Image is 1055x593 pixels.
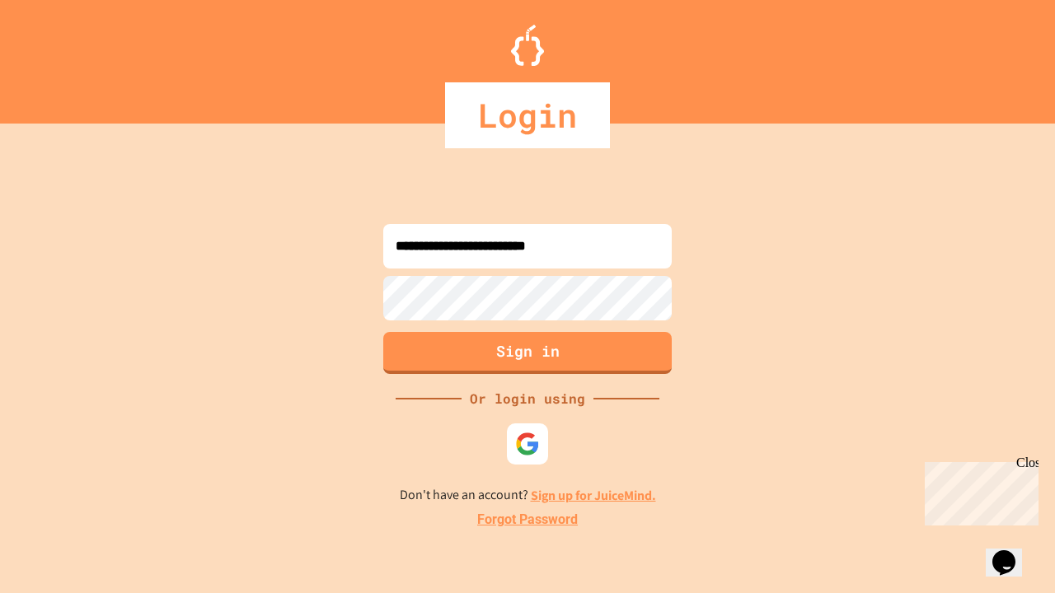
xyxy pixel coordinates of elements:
p: Don't have an account? [400,485,656,506]
iframe: chat widget [918,455,1039,525]
img: Logo.svg [511,25,544,66]
iframe: chat widget [986,527,1039,577]
div: Chat with us now!Close [7,7,114,105]
a: Forgot Password [477,510,578,530]
img: google-icon.svg [515,432,540,456]
a: Sign up for JuiceMind. [531,487,656,504]
div: Login [445,82,610,148]
button: Sign in [383,332,672,374]
div: Or login using [462,389,593,409]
